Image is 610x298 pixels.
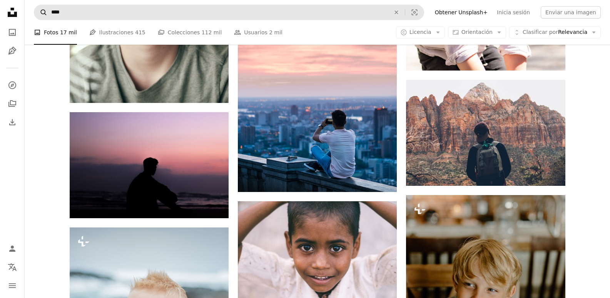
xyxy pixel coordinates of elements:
a: person sitting on edge of building taking photo of city during daytime [238,82,397,89]
button: Orientación [448,26,506,39]
button: Buscar en Unsplash [34,5,47,20]
a: silhoutte de hombre sentado en el suelo [70,162,229,168]
span: 112 mil [202,28,222,37]
a: Historial de descargas [5,114,20,130]
a: Colecciones [5,96,20,111]
a: Obtener Unsplash+ [430,6,492,19]
span: Relevancia [523,29,587,36]
button: Menú [5,278,20,293]
a: Ilustraciones [5,43,20,59]
form: Encuentra imágenes en todo el sitio [34,5,424,20]
button: Borrar [388,5,405,20]
a: chico en camisa blanca abotonada sonriendo [238,250,397,257]
button: Búsqueda visual [405,5,424,20]
a: Fotos [5,25,20,40]
a: Explorar [5,77,20,93]
button: Licencia [396,26,445,39]
span: Clasificar por [523,29,558,35]
button: Idioma [5,259,20,275]
button: Enviar una imagen [541,6,601,19]
span: 2 mil [269,28,282,37]
a: Inicio — Unsplash [5,5,20,22]
span: Licencia [409,29,431,35]
a: man looking at brown stone mountain [406,129,565,136]
a: Ilustraciones 415 [89,20,145,45]
span: 415 [135,28,145,37]
a: Colecciones 112 mil [158,20,222,45]
img: man looking at brown stone mountain [406,80,565,186]
a: Usuarios 2 mil [234,20,282,45]
span: Orientación [461,29,493,35]
a: Iniciar sesión / Registrarse [5,241,20,256]
button: Clasificar porRelevancia [509,26,601,39]
a: Inicia sesión [492,6,535,19]
img: silhoutte de hombre sentado en el suelo [70,112,229,218]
